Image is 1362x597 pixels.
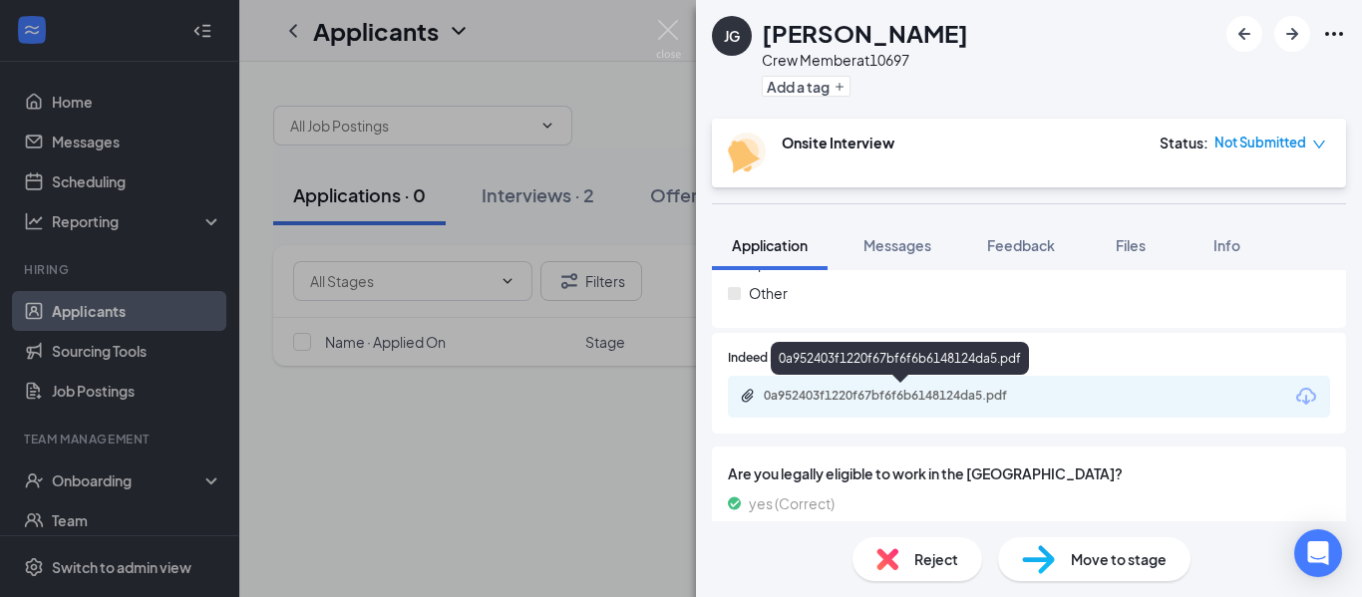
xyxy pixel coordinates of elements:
[724,26,740,46] div: JG
[987,236,1055,254] span: Feedback
[914,548,958,570] span: Reject
[1214,133,1306,152] span: Not Submitted
[782,134,894,151] b: Onsite Interview
[762,16,968,50] h1: [PERSON_NAME]
[863,236,931,254] span: Messages
[762,50,968,70] div: Crew Member at 10697
[1322,22,1346,46] svg: Ellipses
[740,388,756,404] svg: Paperclip
[728,462,1330,484] span: Are you legally eligible to work in the [GEOGRAPHIC_DATA]?
[1213,236,1240,254] span: Info
[834,81,846,93] svg: Plus
[740,388,1063,407] a: Paperclip0a952403f1220f67bf6f6b6148124da5.pdf
[1232,22,1256,46] svg: ArrowLeftNew
[1280,22,1304,46] svg: ArrowRight
[1071,548,1167,570] span: Move to stage
[1160,133,1208,152] div: Status :
[1116,236,1146,254] span: Files
[1226,16,1262,52] button: ArrowLeftNew
[762,76,851,97] button: PlusAdd a tag
[764,388,1043,404] div: 0a952403f1220f67bf6f6b6148124da5.pdf
[1312,138,1326,151] span: down
[1294,385,1318,409] svg: Download
[771,342,1029,375] div: 0a952403f1220f67bf6f6b6148124da5.pdf
[749,282,788,304] span: Other
[732,236,808,254] span: Application
[1274,16,1310,52] button: ArrowRight
[749,492,835,514] span: yes (Correct)
[1294,529,1342,577] div: Open Intercom Messenger
[728,349,816,368] span: Indeed Resume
